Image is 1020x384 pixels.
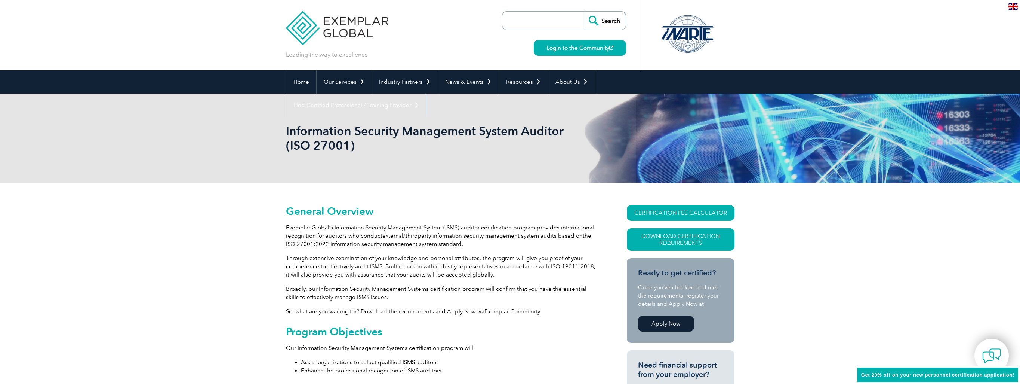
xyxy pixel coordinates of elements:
a: About Us [548,70,595,94]
a: CERTIFICATION FEE CALCULATOR [627,205,734,221]
h1: Information Security Management System Auditor (ISO 27001) [286,124,573,153]
h2: Program Objectives [286,326,600,338]
span: external/third [382,232,418,239]
a: Download Certification Requirements [627,228,734,251]
a: Resources [499,70,548,94]
p: Once you’ve checked and met the requirements, register your details and Apply Now at [638,283,723,308]
a: Home [286,70,316,94]
img: open_square.png [609,46,613,50]
p: Our Information Security Management Systems certification program will: [286,344,600,352]
span: party information security management system audits based on [418,232,583,239]
a: Our Services [317,70,372,94]
h2: General Overview [286,205,600,217]
a: Login to the Community [534,40,626,56]
img: contact-chat.png [982,347,1001,365]
a: Industry Partners [372,70,438,94]
p: Exemplar Global’s Information Security Management System (ISMS) auditor certification program pro... [286,223,600,248]
a: News & Events [438,70,499,94]
li: Enhance the professional recognition of ISMS auditors. [301,366,600,375]
a: Find Certified Professional / Training Provider [286,94,426,117]
h3: Ready to get certified? [638,268,723,278]
p: Through extensive examination of your knowledge and personal attributes, the program will give yo... [286,254,600,279]
h3: Need financial support from your employer? [638,360,723,379]
p: Leading the way to excellence [286,51,368,59]
p: So, what are you waiting for? Download the requirements and Apply Now via . [286,307,600,316]
p: Broadly, our Information Security Management Systems certification program will confirm that you ... [286,285,600,301]
a: Exemplar Community [484,308,540,315]
a: Apply Now [638,316,694,332]
li: Assist organizations to select qualified ISMS auditors [301,358,600,366]
img: en [1008,3,1018,10]
span: Get 20% off on your new personnel certification application! [861,372,1014,378]
input: Search [585,12,626,30]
